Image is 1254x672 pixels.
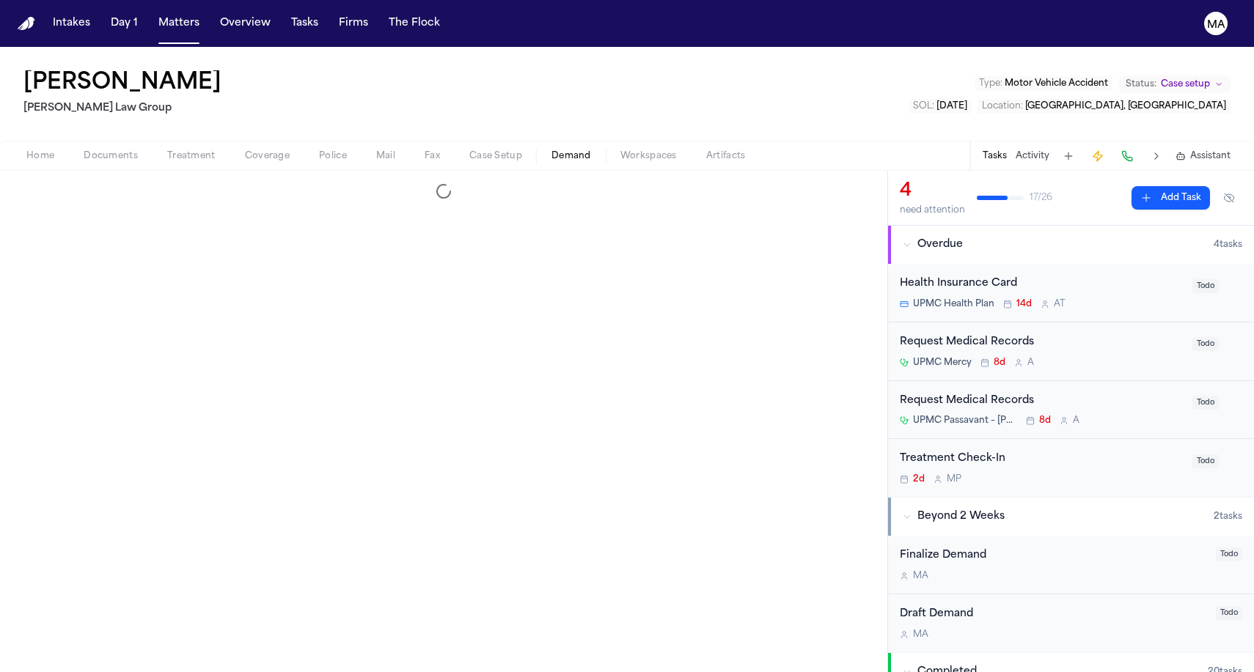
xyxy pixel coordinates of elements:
span: Motor Vehicle Accident [1005,79,1108,88]
span: Todo [1192,337,1219,351]
span: Location : [982,102,1023,111]
span: A [1027,357,1034,369]
span: Overdue [917,237,963,252]
button: Overview [214,10,276,37]
button: Overdue4tasks [888,226,1254,264]
button: The Flock [383,10,446,37]
button: Edit Type: Motor Vehicle Accident [975,76,1112,91]
span: Todo [1192,454,1219,468]
button: Make a Call [1117,146,1137,166]
span: Beyond 2 Weeks [917,509,1005,524]
div: 4 [900,180,965,203]
span: [DATE] [936,102,967,111]
div: Draft Demand [900,606,1207,623]
button: Matters [153,10,205,37]
span: Case setup [1161,78,1210,90]
span: 8d [1039,415,1051,427]
span: Todo [1216,547,1242,561]
button: Tasks [285,10,324,37]
div: Open task: Draft Demand [888,594,1254,652]
span: M P [947,473,961,485]
span: A T [1054,298,1066,310]
div: Open task: Finalize Demand [888,536,1254,594]
div: Open task: Health Insurance Card [888,264,1254,322]
span: Artifacts [706,150,746,162]
span: Treatment [167,150,216,162]
span: A [1073,415,1079,427]
button: Beyond 2 Weeks2tasks [888,498,1254,536]
div: Finalize Demand [900,547,1207,564]
span: Mail [376,150,395,162]
span: UPMC Passavant – [PERSON_NAME] [913,415,1017,427]
div: Request Medical Records [900,334,1184,351]
div: need attention [900,204,965,216]
span: Workspaces [620,150,677,162]
button: Assistant [1176,150,1231,162]
span: 2d [913,473,925,485]
button: Activity [1016,150,1049,162]
span: Coverage [245,150,290,162]
span: UPMC Mercy [913,357,972,369]
span: 4 task s [1214,239,1242,251]
button: Tasks [983,150,1007,162]
span: Police [319,150,347,162]
button: Add Task [1132,186,1210,210]
button: Edit Location: Pittsburgh, PA [978,99,1231,114]
button: Hide completed tasks (⌘⇧H) [1216,186,1242,210]
span: M A [913,629,928,640]
div: Request Medical Records [900,393,1184,410]
span: 8d [994,357,1005,369]
span: 2 task s [1214,511,1242,523]
button: Firms [333,10,374,37]
button: Add Task [1058,146,1079,166]
div: Open task: Request Medical Records [888,381,1254,440]
button: Change status from Case setup [1118,75,1231,93]
span: UPMC Health Plan [913,298,994,310]
span: Demand [551,150,591,162]
span: Type : [979,79,1002,88]
span: Assistant [1190,150,1231,162]
img: Finch Logo [18,17,35,31]
span: [GEOGRAPHIC_DATA], [GEOGRAPHIC_DATA] [1025,102,1226,111]
span: M A [913,570,928,582]
h1: [PERSON_NAME] [23,70,221,97]
span: Todo [1192,279,1219,293]
span: Todo [1216,606,1242,620]
span: Documents [84,150,138,162]
button: Intakes [47,10,96,37]
span: Status: [1126,78,1156,90]
h2: [PERSON_NAME] Law Group [23,100,227,117]
a: Home [18,17,35,31]
span: Todo [1192,396,1219,410]
span: SOL : [913,102,934,111]
div: Open task: Request Medical Records [888,322,1254,381]
div: Treatment Check-In [900,451,1184,468]
button: Create Immediate Task [1088,146,1108,166]
span: Case Setup [469,150,522,162]
button: Edit matter name [23,70,221,97]
span: Fax [425,150,440,162]
button: Day 1 [105,10,144,37]
span: 17 / 26 [1030,192,1052,204]
div: Open task: Treatment Check-In [888,439,1254,497]
div: Health Insurance Card [900,276,1184,292]
span: Home [26,150,54,162]
span: 14d [1016,298,1032,310]
button: Edit SOL: 2025-05-21 [909,99,972,114]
